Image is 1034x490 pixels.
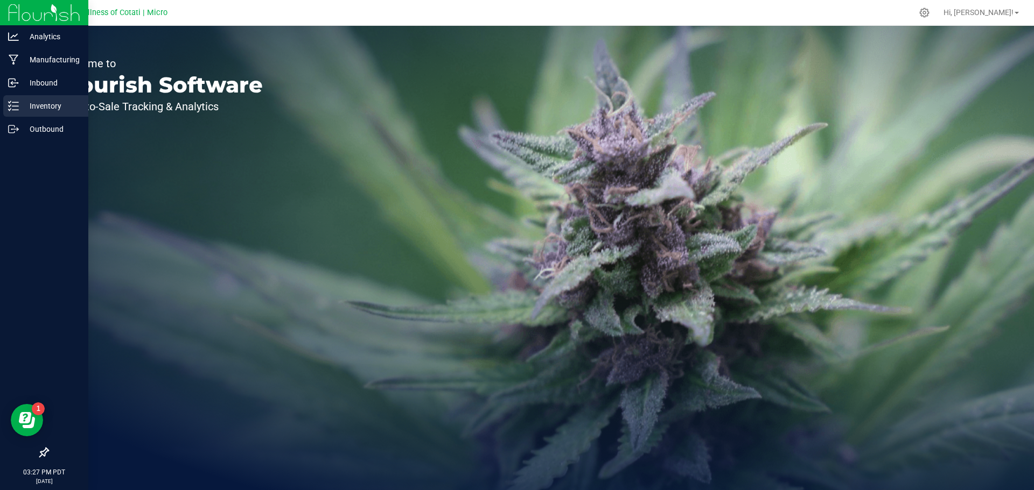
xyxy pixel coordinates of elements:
[58,74,263,96] p: Flourish Software
[8,101,19,111] inline-svg: Inventory
[944,8,1014,17] span: Hi, [PERSON_NAME]!
[11,404,43,436] iframe: Resource center
[19,100,83,112] p: Inventory
[19,30,83,43] p: Analytics
[19,123,83,136] p: Outbound
[32,402,45,415] iframe: Resource center unread badge
[8,124,19,134] inline-svg: Outbound
[58,101,263,112] p: Seed-to-Sale Tracking & Analytics
[5,477,83,485] p: [DATE]
[918,8,931,18] div: Manage settings
[8,77,19,88] inline-svg: Inbound
[8,54,19,65] inline-svg: Manufacturing
[58,58,263,69] p: Welcome to
[19,53,83,66] p: Manufacturing
[5,467,83,477] p: 03:27 PM PDT
[19,76,83,89] p: Inbound
[8,31,19,42] inline-svg: Analytics
[52,8,167,17] span: Mercy Wellness of Cotati | Micro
